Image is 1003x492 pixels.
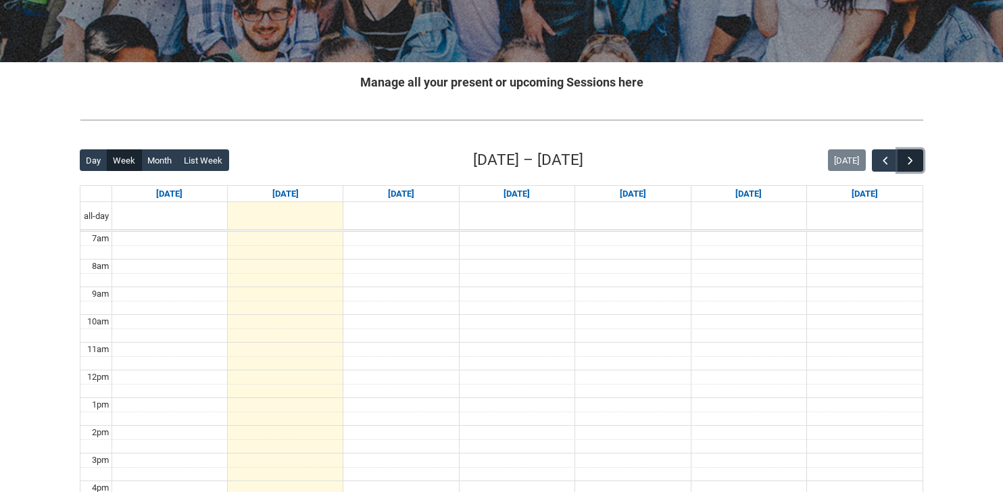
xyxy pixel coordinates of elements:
[84,315,112,328] div: 10am
[84,370,112,384] div: 12pm
[733,186,764,202] a: Go to September 12, 2025
[141,149,178,171] button: Month
[473,149,583,172] h2: [DATE] – [DATE]
[153,186,185,202] a: Go to September 7, 2025
[872,149,898,172] button: Previous Week
[89,260,112,273] div: 8am
[81,210,112,223] span: all-day
[80,113,923,127] img: REDU_GREY_LINE
[80,149,107,171] button: Day
[828,149,866,171] button: [DATE]
[80,73,923,91] h2: Manage all your present or upcoming Sessions here
[89,426,112,439] div: 2pm
[270,186,301,202] a: Go to September 8, 2025
[849,186,881,202] a: Go to September 13, 2025
[385,186,417,202] a: Go to September 9, 2025
[107,149,142,171] button: Week
[178,149,229,171] button: List Week
[89,232,112,245] div: 7am
[898,149,923,172] button: Next Week
[84,343,112,356] div: 11am
[89,287,112,301] div: 9am
[501,186,533,202] a: Go to September 10, 2025
[617,186,649,202] a: Go to September 11, 2025
[89,453,112,467] div: 3pm
[89,398,112,412] div: 1pm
